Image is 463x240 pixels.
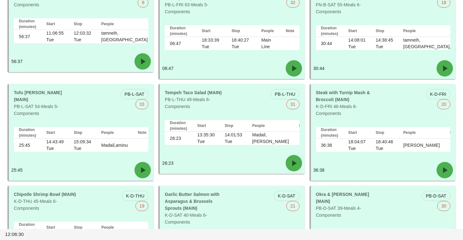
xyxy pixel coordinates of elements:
th: Stop [69,127,96,139]
th: Stop [69,18,96,30]
th: Stop [226,25,256,37]
th: Duration (minutes) [14,222,41,233]
th: Start [192,120,220,132]
th: Note [143,222,162,233]
td: Madail,[PERSON_NAME] [247,132,294,145]
th: Stop [69,222,96,233]
div: 30:44 [311,58,455,79]
th: Start [343,127,371,139]
th: Duration (minutes) [165,120,192,132]
b: Tofu [PERSON_NAME] (MAIN) [14,90,62,102]
td: 18:04:07 Tue [343,139,371,152]
td: 25:45 [14,139,41,152]
td: 18:40:46 Tue [371,139,398,152]
th: Note [294,120,312,132]
td: [PERSON_NAME] [398,139,445,152]
td: 30:44 [316,37,343,50]
th: Duration (minutes) [165,25,197,37]
b: Steak with Turnip Mash & Broccoli (MAIN) [316,90,370,102]
th: Start [41,18,69,30]
th: Start [41,127,69,139]
span: 19 [140,201,145,211]
td: 06:47 [165,37,197,50]
div: PB-L-THU 49-Meals 6-Components [161,85,232,114]
td: 12:03:32 Tue [69,30,96,43]
th: Duration (minutes) [316,25,343,37]
td: 56:37 [14,30,41,43]
th: Duration (minutes) [14,127,41,139]
b: Chipotle Shrimp Bowl (MAIN) [14,192,76,197]
th: Note [133,127,151,139]
td: 18:33:39 Tue [197,37,227,50]
span: K-D-FRI [430,89,446,99]
th: People [96,18,152,30]
td: 14:01:53 Tue [220,132,247,145]
span: 21 [290,201,295,211]
span: 31 [290,100,295,109]
td: 15:09:34 Tue [69,139,96,152]
th: People [247,120,294,132]
td: tamneih,[GEOGRAPHIC_DATA] [96,30,152,43]
div: K-D-THU 45-Meals 6-Components [10,187,81,215]
span: K-D-SAT [278,191,295,201]
div: 06:47 [160,58,304,79]
span: PB-D-SAT [426,191,446,201]
b: Tempeh Taco Salad (MAIN) [165,90,222,95]
span: 20 [441,100,446,109]
span: 30 [441,201,446,211]
span: PB-L-THU [275,89,295,99]
th: Stop [371,25,398,37]
th: People [96,127,133,139]
th: Start [41,222,69,233]
th: Start [197,25,227,37]
th: Stop [220,120,247,132]
div: PB-D-SAT 39-Meals 4-Components [312,187,383,222]
b: Okra & [PERSON_NAME] (MAIN) [316,192,369,204]
span: K-D-THU [126,191,144,201]
div: 56:37 [9,51,153,72]
div: 25:45 [9,159,153,181]
span: 33 [140,100,145,109]
th: Duration (minutes) [316,127,343,139]
div: K-D-FRI 46-Meals 6-Components [312,85,383,121]
th: People [398,127,445,139]
td: Madail,aminu [96,139,133,152]
th: Stop [371,127,398,139]
td: 14:43:49 Tue [41,139,69,152]
th: People [256,25,281,37]
td: 14:38:45 Tue [371,37,398,50]
div: 36:38 [311,159,455,181]
th: People [96,222,143,233]
span: PB-L-SAT [125,89,145,99]
td: 13:35:30 Tue [192,132,220,145]
th: Note [281,25,300,37]
td: 26:23 [165,132,192,145]
b: Garlic Butter Salmon with Asparagus & Brussels Sprouts (MAIN) [165,192,220,211]
td: 14:08:01 Tue [343,37,371,50]
td: 11:06:55 Tue [41,30,69,43]
div: K-D-SAT 40-Meals 6-Components [161,187,232,229]
div: PB-L-SAT 54-Meals 5-Components [10,85,81,121]
th: Start [343,25,371,37]
div: 26:23 [160,152,304,174]
div: 12:06:30 [4,230,42,239]
th: Duration (minutes) [14,18,41,30]
td: 36:38 [316,139,343,152]
td: Main Line [256,37,281,50]
td: 18:40:27 Tue [226,37,256,50]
